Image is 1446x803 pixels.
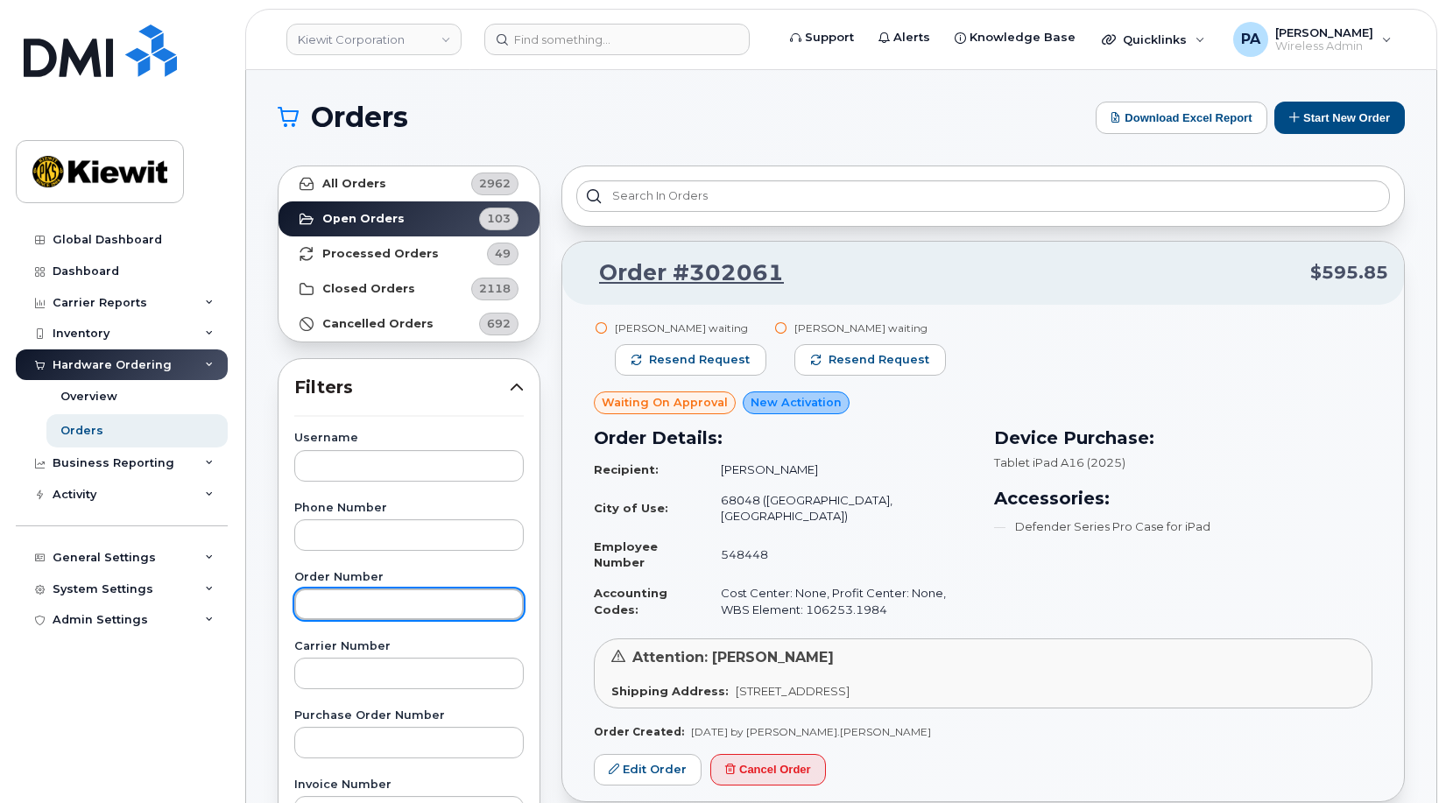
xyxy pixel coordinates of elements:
span: Filters [294,375,510,400]
label: Purchase Order Number [294,710,524,722]
span: Orders [311,104,408,130]
h3: Order Details: [594,425,973,451]
span: [DATE] by [PERSON_NAME].[PERSON_NAME] [691,725,931,738]
span: Tablet iPad A16 (2025) [994,455,1125,469]
h3: Device Purchase: [994,425,1373,451]
label: Invoice Number [294,779,524,791]
a: All Orders2962 [279,166,540,201]
a: Open Orders103 [279,201,540,236]
strong: City of Use: [594,501,668,515]
td: 68048 ([GEOGRAPHIC_DATA], [GEOGRAPHIC_DATA]) [705,485,972,532]
span: 2118 [479,280,511,297]
strong: Closed Orders [322,282,415,296]
a: Processed Orders49 [279,236,540,271]
strong: Employee Number [594,539,658,570]
td: [PERSON_NAME] [705,454,972,485]
button: Cancel Order [710,754,826,786]
td: Cost Center: None, Profit Center: None, WBS Element: 106253.1984 [705,578,972,624]
span: 103 [487,210,511,227]
button: Resend request [794,344,946,376]
a: Closed Orders2118 [279,271,540,306]
input: Search in orders [576,180,1390,212]
span: New Activation [751,394,842,411]
button: Download Excel Report [1096,102,1267,134]
strong: Order Created: [594,725,684,738]
div: [PERSON_NAME] waiting [794,320,946,335]
strong: Accounting Codes: [594,586,667,616]
h3: Accessories: [994,485,1373,511]
a: Edit Order [594,754,702,786]
iframe: Messenger Launcher [1370,727,1433,790]
span: 692 [487,315,511,332]
span: 2962 [479,175,511,192]
strong: Processed Orders [322,247,439,261]
span: Attention: [PERSON_NAME] [632,649,834,666]
span: Resend request [649,352,750,368]
a: Order #302061 [578,257,784,289]
strong: Recipient: [594,462,659,476]
label: Carrier Number [294,641,524,652]
td: 548448 [705,532,972,578]
span: Resend request [829,352,929,368]
span: Waiting On Approval [602,394,728,411]
a: Cancelled Orders692 [279,306,540,342]
strong: All Orders [322,177,386,191]
label: Phone Number [294,503,524,514]
strong: Cancelled Orders [322,317,434,331]
li: Defender Series Pro Case for iPad [994,518,1373,535]
span: $595.85 [1310,260,1388,285]
span: 49 [495,245,511,262]
button: Start New Order [1274,102,1405,134]
label: Order Number [294,572,524,583]
div: [PERSON_NAME] waiting [615,320,766,335]
span: [STREET_ADDRESS] [736,684,850,698]
strong: Shipping Address: [611,684,729,698]
button: Resend request [615,344,766,376]
strong: Open Orders [322,212,405,226]
label: Username [294,433,524,444]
